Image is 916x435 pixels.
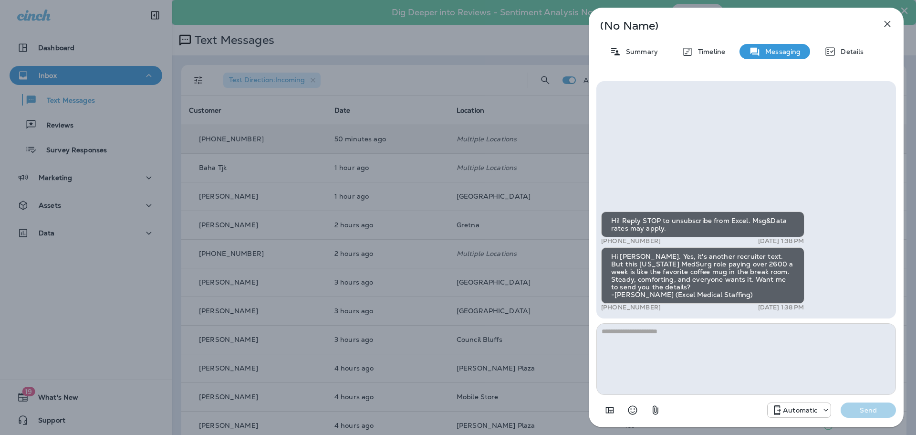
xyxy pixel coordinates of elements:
[601,212,804,237] div: Hi! Reply STOP to unsubscribe from Excel. Msg&Data rates may apply.
[621,48,658,55] p: Summary
[760,48,801,55] p: Messaging
[623,401,642,420] button: Select an emoji
[600,401,619,420] button: Add in a premade template
[758,304,804,311] p: [DATE] 1:38 PM
[783,406,817,414] p: Automatic
[601,247,804,304] div: Hi [PERSON_NAME]. Yes, it's another recruiter text. But this [US_STATE] MedSurg role paying over ...
[836,48,864,55] p: Details
[693,48,725,55] p: Timeline
[600,22,861,30] p: (No Name)
[758,237,804,245] p: [DATE] 1:38 PM
[601,237,661,245] p: [PHONE_NUMBER]
[601,304,661,311] p: [PHONE_NUMBER]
